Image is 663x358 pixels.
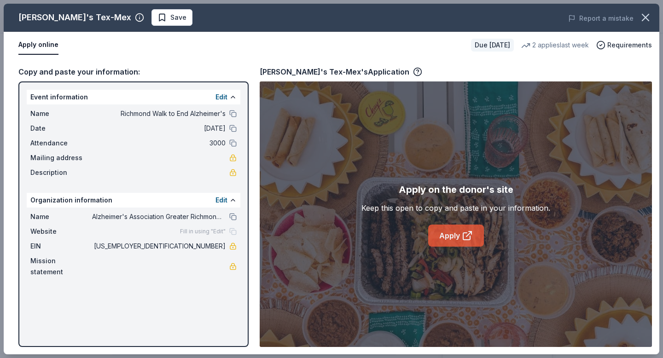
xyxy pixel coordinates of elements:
span: Mailing address [30,152,92,163]
button: Requirements [596,40,652,51]
span: Requirements [607,40,652,51]
div: Due [DATE] [471,39,514,52]
span: 3000 [92,138,226,149]
div: [PERSON_NAME]'s Tex-Mex [18,10,131,25]
div: Organization information [27,193,240,208]
span: Alzheimer's Association Greater Richmond Chapter [92,211,226,222]
button: Apply online [18,35,58,55]
button: Edit [215,92,227,103]
span: Description [30,167,92,178]
a: Apply [428,225,484,247]
span: Richmond Walk to End Alzheimer's [92,108,226,119]
span: [DATE] [92,123,226,134]
div: 2 applies last week [521,40,589,51]
div: Copy and paste your information: [18,66,249,78]
button: Report a mistake [568,13,634,24]
span: [US_EMPLOYER_IDENTIFICATION_NUMBER] [92,241,226,252]
button: Edit [215,195,227,206]
div: Keep this open to copy and paste in your information. [361,202,550,214]
span: Save [170,12,186,23]
div: Event information [27,90,240,104]
span: Date [30,123,92,134]
div: Apply on the donor's site [399,182,513,197]
span: Attendance [30,138,92,149]
div: [PERSON_NAME]'s Tex-Mex's Application [260,66,422,78]
span: Fill in using "Edit" [180,228,226,235]
span: Website [30,226,92,237]
span: EIN [30,241,92,252]
span: Name [30,108,92,119]
button: Save [151,9,192,26]
span: Mission statement [30,255,92,277]
span: Name [30,211,92,222]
